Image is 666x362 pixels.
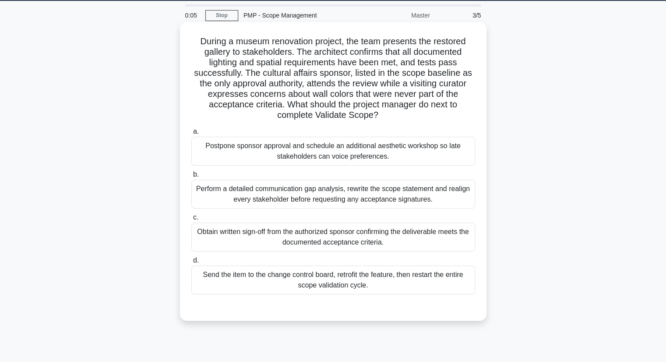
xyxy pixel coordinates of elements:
[191,180,475,209] div: Perform a detailed communication gap analysis, rewrite the scope statement and realign every stak...
[190,36,476,121] h5: During a museum renovation project, the team presents the restored gallery to stakeholders. The a...
[359,7,435,24] div: Master
[193,256,199,264] span: d.
[193,213,198,221] span: c.
[193,170,199,178] span: b.
[435,7,486,24] div: 3/5
[205,10,238,21] a: Stop
[191,137,475,166] div: Postpone sponsor approval and schedule an additional aesthetic workshop so late stakeholders can ...
[191,266,475,295] div: Send the item to the change control board, retrofit the feature, then restart the entire scope va...
[193,128,199,135] span: a.
[191,223,475,252] div: Obtain written sign-off from the authorized sponsor confirming the deliverable meets the document...
[238,7,359,24] div: PMP - Scope Management
[180,7,205,24] div: 0:05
